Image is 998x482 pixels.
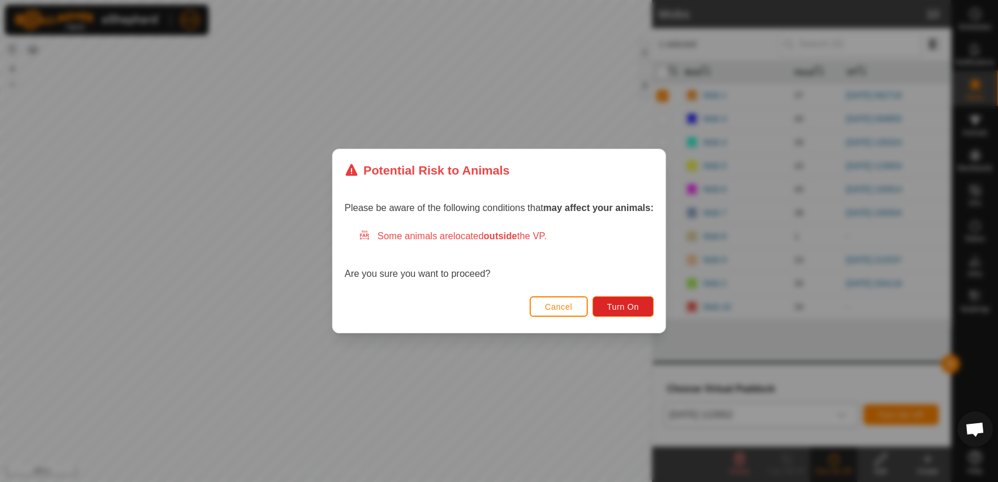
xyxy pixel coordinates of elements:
strong: outside [484,231,517,241]
span: located the VP. [453,231,547,241]
span: Cancel [545,302,572,312]
strong: may affect your animals: [543,203,654,213]
a: Open chat [957,411,993,447]
div: Are you sure you want to proceed? [344,229,654,281]
div: Some animals are [359,229,654,243]
button: Turn On [592,296,654,317]
div: Potential Risk to Animals [344,161,510,179]
span: Please be aware of the following conditions that [344,203,654,213]
button: Cancel [530,296,588,317]
span: Turn On [607,302,639,312]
